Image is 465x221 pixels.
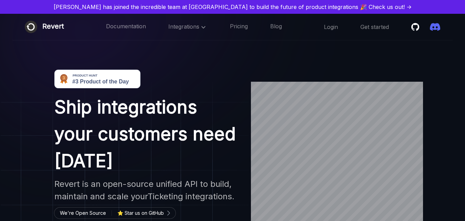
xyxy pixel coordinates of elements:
[360,23,389,31] a: Get started
[117,209,169,217] a: ⭐ Star us on GitHub
[230,22,248,31] a: Pricing
[54,94,239,174] h1: Ship integrations your customers need [DATE]
[54,178,239,203] h2: Revert is an open-source unified API to build, maintain and scale your integrations.
[3,3,462,11] a: [PERSON_NAME] has joined the incredible team at [GEOGRAPHIC_DATA] to build the future of product ...
[411,22,422,32] a: Star revertinc/revert on Github
[324,23,338,31] a: Login
[54,70,140,88] img: Revert - Open-source unified API to build product integrations | Product Hunt
[106,22,146,31] a: Documentation
[168,23,208,30] span: Integrations
[25,21,37,33] img: Revert logo
[42,21,64,33] div: Revert
[270,22,282,31] a: Blog
[148,191,183,201] span: Ticketing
